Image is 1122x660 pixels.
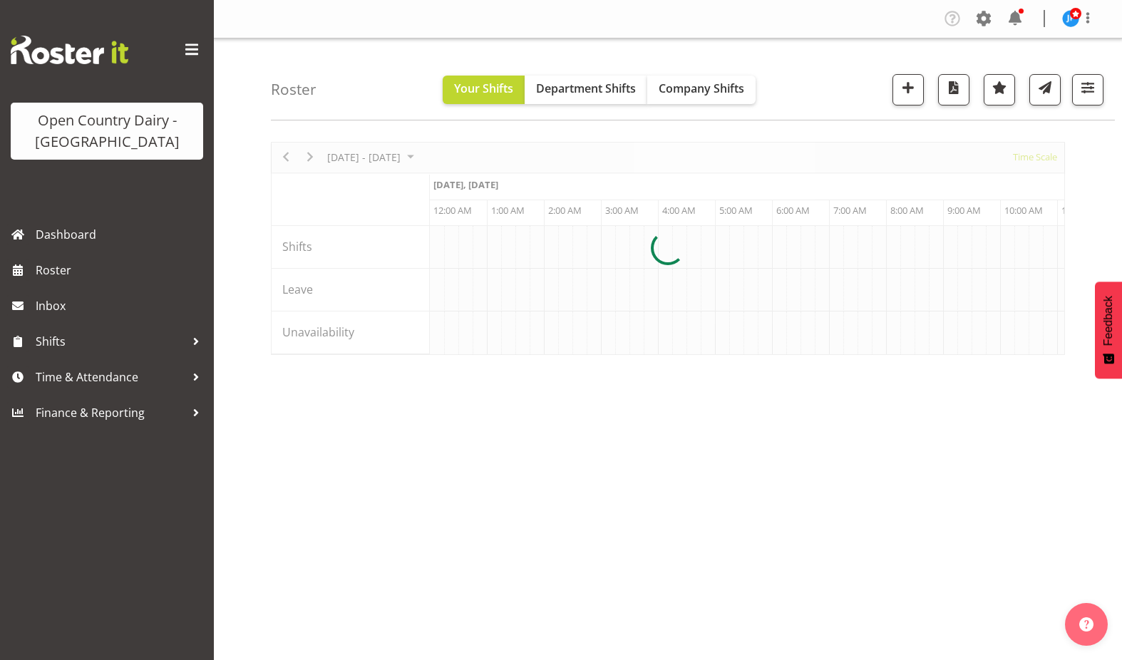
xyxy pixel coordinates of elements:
[1029,74,1061,105] button: Send a list of all shifts for the selected filtered period to all rostered employees.
[647,76,756,104] button: Company Shifts
[36,402,185,423] span: Finance & Reporting
[443,76,525,104] button: Your Shifts
[1072,74,1103,105] button: Filter Shifts
[938,74,969,105] button: Download a PDF of the roster according to the set date range.
[36,224,207,245] span: Dashboard
[525,76,647,104] button: Department Shifts
[454,81,513,96] span: Your Shifts
[11,36,128,64] img: Rosterit website logo
[271,81,316,98] h4: Roster
[984,74,1015,105] button: Highlight an important date within the roster.
[25,110,189,153] div: Open Country Dairy - [GEOGRAPHIC_DATA]
[659,81,744,96] span: Company Shifts
[892,74,924,105] button: Add a new shift
[36,331,185,352] span: Shifts
[36,366,185,388] span: Time & Attendance
[1095,282,1122,378] button: Feedback - Show survey
[1102,296,1115,346] span: Feedback
[1062,10,1079,27] img: jason-porter10044.jpg
[1079,617,1093,631] img: help-xxl-2.png
[36,259,207,281] span: Roster
[536,81,636,96] span: Department Shifts
[36,295,207,316] span: Inbox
